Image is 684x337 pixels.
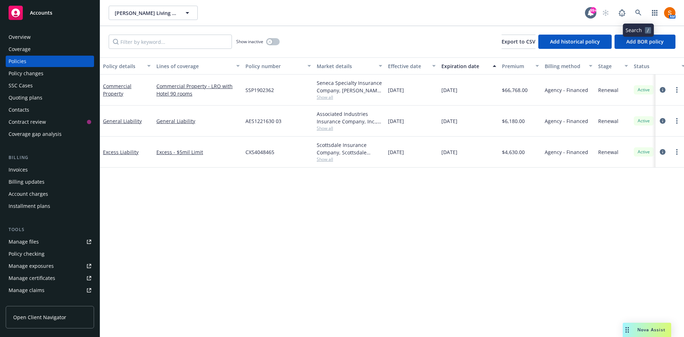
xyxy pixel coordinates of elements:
[388,86,404,94] span: [DATE]
[499,57,542,75] button: Premium
[156,117,240,125] a: General Liability
[502,117,525,125] span: $6,180.00
[545,117,588,125] span: Agency - Financed
[542,57,595,75] button: Billing method
[156,148,240,156] a: Excess - $5mil Limit
[6,200,94,212] a: Installment plans
[109,35,232,49] input: Filter by keyword...
[502,148,525,156] span: $4,630.00
[658,86,667,94] a: circleInformation
[6,164,94,175] a: Invoices
[6,236,94,247] a: Manage files
[9,285,45,296] div: Manage claims
[245,62,303,70] div: Policy number
[9,31,31,43] div: Overview
[623,323,671,337] button: Nova Assist
[103,118,142,124] a: General Liability
[502,38,535,45] span: Export to CSV
[6,44,94,55] a: Coverage
[6,68,94,79] a: Policy changes
[156,62,232,70] div: Lines of coverage
[658,148,667,156] a: circleInformation
[441,148,457,156] span: [DATE]
[6,226,94,233] div: Tools
[439,57,499,75] button: Expiration date
[9,176,45,188] div: Billing updates
[314,57,385,75] button: Market details
[317,156,382,162] span: Show all
[6,56,94,67] a: Policies
[598,6,613,20] a: Start snowing
[385,57,439,75] button: Effective date
[637,118,651,124] span: Active
[317,141,382,156] div: Scottsdale Insurance Company, Scottsdale Insurance Company (Nationwide), RT Specialty Insurance S...
[388,148,404,156] span: [DATE]
[9,116,46,128] div: Contract review
[637,87,651,93] span: Active
[6,31,94,43] a: Overview
[6,92,94,103] a: Quoting plans
[502,62,531,70] div: Premium
[9,128,62,140] div: Coverage gap analysis
[9,272,55,284] div: Manage certificates
[9,44,31,55] div: Coverage
[6,188,94,200] a: Account charges
[9,236,39,247] div: Manage files
[13,313,66,321] span: Open Client Navigator
[317,62,374,70] div: Market details
[103,83,131,97] a: Commercial Property
[317,110,382,125] div: Associated Industries Insurance Company, Inc., AmTrust Financial Services, RT Specialty Insurance...
[545,86,588,94] span: Agency - Financed
[637,327,665,333] span: Nova Assist
[441,86,457,94] span: [DATE]
[6,116,94,128] a: Contract review
[441,62,488,70] div: Expiration date
[9,104,29,116] div: Contacts
[502,35,535,49] button: Export to CSV
[6,260,94,272] a: Manage exposures
[317,94,382,100] span: Show all
[317,79,382,94] div: Seneca Specialty Insurance Company, [PERSON_NAME] & [PERSON_NAME] (Fairfax), RT Specialty Insuran...
[673,148,681,156] a: more
[550,38,600,45] span: Add historical policy
[9,68,43,79] div: Policy changes
[615,6,629,20] a: Report a Bug
[545,62,585,70] div: Billing method
[590,7,596,14] div: 99+
[673,86,681,94] a: more
[6,80,94,91] a: SSC Cases
[236,39,263,45] span: Show inactive
[658,117,667,125] a: circleInformation
[245,117,281,125] span: AES1221630 03
[9,248,45,260] div: Policy checking
[30,10,52,16] span: Accounts
[6,248,94,260] a: Policy checking
[545,148,588,156] span: Agency - Financed
[6,297,94,308] a: Manage BORs
[626,38,664,45] span: Add BOR policy
[648,6,662,20] a: Switch app
[9,92,42,103] div: Quoting plans
[441,117,457,125] span: [DATE]
[502,86,528,94] span: $66,768.00
[538,35,612,49] button: Add historical policy
[9,188,48,200] div: Account charges
[100,57,154,75] button: Policy details
[388,117,404,125] span: [DATE]
[9,80,33,91] div: SSC Cases
[9,164,28,175] div: Invoices
[634,62,677,70] div: Status
[245,148,274,156] span: CXS4048465
[6,128,94,140] a: Coverage gap analysis
[623,323,632,337] div: Drag to move
[9,200,50,212] div: Installment plans
[388,62,428,70] div: Effective date
[9,56,26,67] div: Policies
[6,176,94,188] a: Billing updates
[598,86,618,94] span: Renewal
[598,148,618,156] span: Renewal
[6,285,94,296] a: Manage claims
[664,7,675,19] img: photo
[156,82,240,97] a: Commercial Property - LRO with Hotel 90 rooms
